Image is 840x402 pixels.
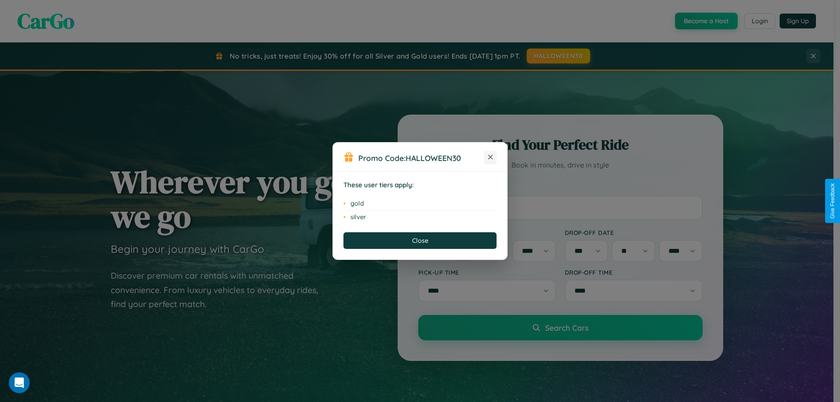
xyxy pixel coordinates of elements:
[358,153,484,163] h3: Promo Code:
[343,210,497,224] li: silver
[829,183,836,219] div: Give Feedback
[343,197,497,210] li: gold
[9,372,30,393] iframe: Intercom live chat
[343,181,414,189] strong: These user tiers apply:
[406,153,461,163] b: HALLOWEEN30
[343,232,497,249] button: Close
